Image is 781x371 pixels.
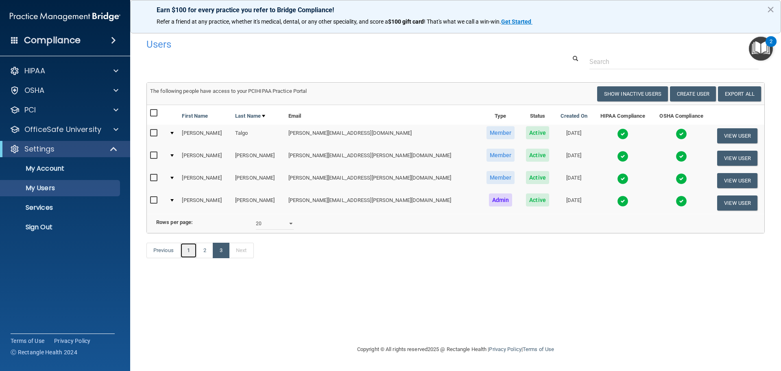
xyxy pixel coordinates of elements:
[526,149,549,162] span: Active
[157,18,388,25] span: Refer a friend at any practice, whether it's medical, dental, or any other speciality, and score a
[213,243,229,258] a: 3
[54,337,91,345] a: Privacy Policy
[617,151,628,162] img: tick.e7d51cea.svg
[749,37,773,61] button: Open Resource Center, 2 new notifications
[5,184,116,192] p: My Users
[24,125,101,134] p: OfficeSafe University
[554,192,593,214] td: [DATE]
[285,105,480,125] th: Email
[232,169,285,192] td: [PERSON_NAME]
[521,105,555,125] th: Status
[489,193,513,206] span: Admin
[670,86,716,101] button: Create User
[285,147,480,169] td: [PERSON_NAME][EMAIL_ADDRESS][PERSON_NAME][DOMAIN_NAME]
[718,86,761,101] a: Export All
[5,223,116,231] p: Sign Out
[597,86,668,101] button: Show Inactive Users
[24,86,45,95] p: OSHA
[717,151,757,166] button: View User
[717,128,757,143] button: View User
[179,192,232,214] td: [PERSON_NAME]
[589,54,759,69] input: Search
[24,35,81,46] h4: Compliance
[235,111,265,121] a: Last Name
[523,346,554,352] a: Terms of Use
[10,66,118,76] a: HIPAA
[180,243,197,258] a: 1
[717,173,757,188] button: View User
[24,144,55,154] p: Settings
[554,147,593,169] td: [DATE]
[285,125,480,147] td: [PERSON_NAME][EMAIL_ADDRESS][DOMAIN_NAME]
[232,125,285,147] td: Talgo
[617,128,628,140] img: tick.e7d51cea.svg
[146,39,502,50] h4: Users
[554,169,593,192] td: [DATE]
[10,86,118,95] a: OSHA
[770,42,772,52] div: 2
[156,219,193,225] b: Rows per page:
[11,337,44,345] a: Terms of Use
[676,173,687,184] img: tick.e7d51cea.svg
[486,171,515,184] span: Member
[157,6,755,14] p: Earn $100 for every practice you refer to Bridge Compliance!
[10,9,120,25] img: PMB logo
[146,243,181,258] a: Previous
[388,18,424,25] strong: $100 gift card
[593,105,652,125] th: HIPAA Compliance
[10,144,118,154] a: Settings
[24,105,36,115] p: PCI
[554,125,593,147] td: [DATE]
[526,171,549,184] span: Active
[229,243,253,258] a: Next
[486,126,515,139] span: Member
[150,88,307,94] span: The following people have access to your PCIHIPAA Practice Portal
[285,169,480,192] td: [PERSON_NAME][EMAIL_ADDRESS][PERSON_NAME][DOMAIN_NAME]
[196,243,213,258] a: 2
[5,165,116,173] p: My Account
[232,147,285,169] td: [PERSON_NAME]
[617,173,628,184] img: tick.e7d51cea.svg
[652,105,710,125] th: OSHA Compliance
[179,169,232,192] td: [PERSON_NAME]
[486,149,515,162] span: Member
[526,193,549,206] span: Active
[232,192,285,214] td: [PERSON_NAME]
[561,111,587,121] a: Created On
[717,195,757,211] button: View User
[5,204,116,212] p: Services
[10,105,118,115] a: PCI
[307,336,604,362] div: Copyright © All rights reserved 2025 @ Rectangle Health | |
[179,147,232,169] td: [PERSON_NAME]
[676,195,687,207] img: tick.e7d51cea.svg
[179,125,232,147] td: [PERSON_NAME]
[501,18,531,25] strong: Get Started
[285,192,480,214] td: [PERSON_NAME][EMAIL_ADDRESS][PERSON_NAME][DOMAIN_NAME]
[640,313,771,346] iframe: Drift Widget Chat Controller
[11,348,77,356] span: Ⓒ Rectangle Health 2024
[24,66,45,76] p: HIPAA
[767,3,774,16] button: Close
[526,126,549,139] span: Active
[489,346,521,352] a: Privacy Policy
[424,18,501,25] span: ! That's what we call a win-win.
[617,195,628,207] img: tick.e7d51cea.svg
[676,128,687,140] img: tick.e7d51cea.svg
[480,105,521,125] th: Type
[676,151,687,162] img: tick.e7d51cea.svg
[182,111,208,121] a: First Name
[10,125,118,134] a: OfficeSafe University
[501,18,532,25] a: Get Started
